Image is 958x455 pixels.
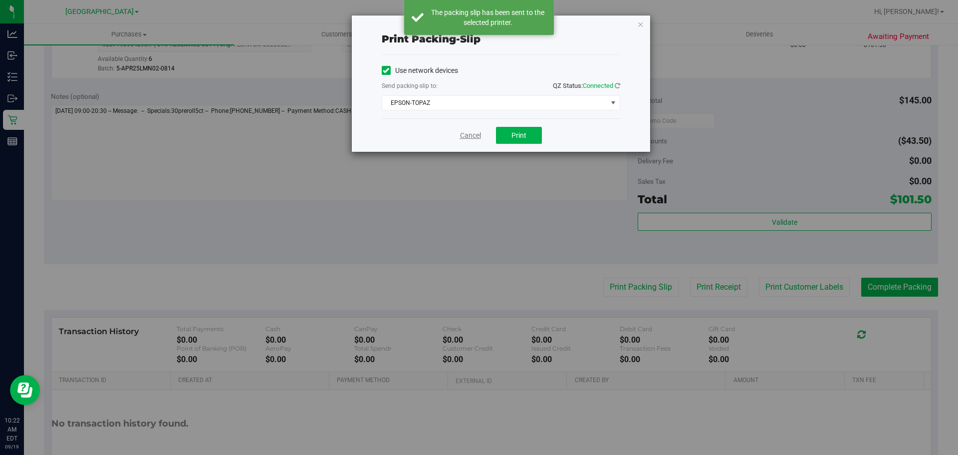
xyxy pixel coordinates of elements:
[382,65,458,76] label: Use network devices
[382,96,607,110] span: EPSON-TOPAZ
[607,96,619,110] span: select
[429,7,546,27] div: The packing slip has been sent to the selected printer.
[460,130,481,141] a: Cancel
[511,131,526,139] span: Print
[10,375,40,405] iframe: Resource center
[553,82,620,89] span: QZ Status:
[382,33,480,45] span: Print packing-slip
[496,127,542,144] button: Print
[382,81,438,90] label: Send packing-slip to:
[583,82,613,89] span: Connected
